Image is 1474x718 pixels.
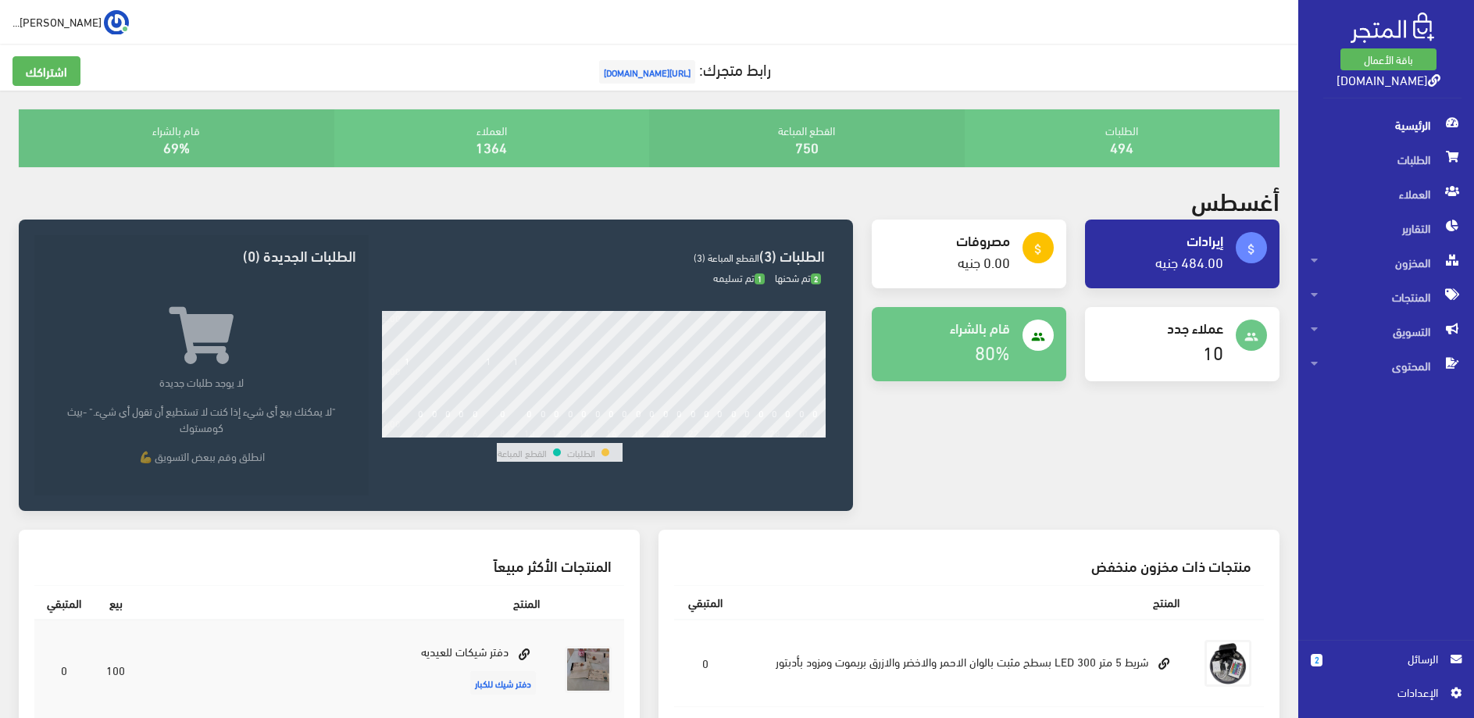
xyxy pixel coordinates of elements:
[742,427,753,438] div: 26
[497,443,548,462] td: القطع المباعة
[1311,654,1322,666] span: 2
[524,427,535,438] div: 10
[1203,334,1223,368] a: 10
[1311,245,1462,280] span: المخزون
[565,646,612,693] img: dftr-shykat-llaaydyh.jpg
[1298,142,1474,177] a: الطلبات
[606,427,617,438] div: 16
[1244,330,1258,344] i: people
[1335,650,1438,667] span: الرسائل
[104,10,129,35] img: ...
[1298,280,1474,314] a: المنتجات
[694,248,759,266] span: القطع المباعة (3)
[795,134,819,159] a: 750
[47,248,356,263] h3: الطلبات الجديدة (0)
[755,273,765,285] span: 1
[975,334,1010,368] a: 80%
[737,620,1192,707] td: شريط 5 متر 300 LED بسطح مثبت بالوان الاحمر والاخضر والازرق بريموت ومزود بأدبتور
[1311,684,1462,709] a: اﻹعدادات
[419,427,424,438] div: 2
[595,54,771,83] a: رابط متجرك:[URL][DOMAIN_NAME]
[1298,211,1474,245] a: التقارير
[551,427,562,438] div: 12
[12,9,129,34] a: ... [PERSON_NAME]...
[382,248,826,263] h3: الطلبات (3)
[1097,320,1223,335] h4: عملاء جدد
[633,427,644,438] div: 18
[470,671,536,695] span: دفتر شيك للكبار
[713,268,765,287] span: تم تسليمه
[687,558,1251,573] h3: منتجات ذات مخزون منخفض
[163,134,190,159] a: 69%
[1311,211,1462,245] span: التقارير
[769,427,780,438] div: 28
[688,427,699,438] div: 22
[1340,48,1437,70] a: باقة الأعمال
[1311,142,1462,177] span: الطلبات
[566,443,596,462] td: الطلبات
[19,109,334,167] div: قام بالشراء
[661,427,672,438] div: 20
[34,586,94,620] th: المتبقي
[94,586,137,620] th: بيع
[500,427,505,438] div: 8
[334,109,650,167] div: العملاء
[674,586,737,620] th: المتبقي
[1031,242,1045,256] i: attach_money
[137,586,552,620] th: المنتج
[579,427,590,438] div: 14
[1110,134,1133,159] a: 494
[476,134,507,159] a: 1364
[1311,314,1462,348] span: التسويق
[649,109,965,167] div: القطع المباعة
[47,402,356,435] p: "لا يمكنك بيع أي شيء إذا كنت لا تستطيع أن تقول أي شيء." -بيث كومستوك
[797,427,808,438] div: 30
[12,56,80,86] a: اشتراكك
[1205,640,1251,687] img: shryt-5-mtr-300-led-bsth-mthbt-baloan-alahmr-oalakhdr-oalazrk-brymot-omzod-badbtor.jpg
[473,427,478,438] div: 6
[1298,177,1474,211] a: العملاء
[674,620,737,707] td: 0
[1298,108,1474,142] a: الرئيسية
[775,268,821,287] span: تم شحنها
[884,232,1010,248] h4: مصروفات
[811,273,821,285] span: 2
[1351,13,1434,43] img: .
[965,109,1280,167] div: الطلبات
[1311,280,1462,314] span: المنتجات
[1191,186,1279,213] h2: أغسطس
[958,248,1010,274] a: 0.00 جنيه
[1244,242,1258,256] i: attach_money
[1323,684,1437,701] span: اﻹعدادات
[1097,232,1223,248] h4: إيرادات
[445,427,451,438] div: 4
[1298,245,1474,280] a: المخزون
[47,373,356,390] p: لا يوجد طلبات جديدة
[12,12,102,31] span: [PERSON_NAME]...
[1155,248,1223,274] a: 484.00 جنيه
[1311,108,1462,142] span: الرئيسية
[599,60,695,84] span: [URL][DOMAIN_NAME]
[1031,330,1045,344] i: people
[47,448,356,464] p: انطلق وقم ببعض التسويق 💪
[1298,348,1474,383] a: المحتوى
[715,427,726,438] div: 24
[47,558,612,573] h3: المنتجات الأكثر مبيعاً
[737,586,1192,620] th: المنتج
[1311,177,1462,211] span: العملاء
[884,320,1010,335] h4: قام بالشراء
[1311,348,1462,383] span: المحتوى
[1337,68,1440,91] a: [DOMAIN_NAME]
[1311,650,1462,684] a: 2 الرسائل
